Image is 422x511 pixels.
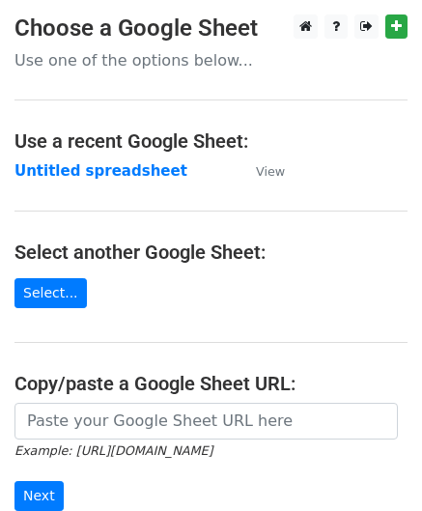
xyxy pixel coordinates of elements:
a: Untitled spreadsheet [14,162,187,180]
h4: Use a recent Google Sheet: [14,129,408,153]
small: View [256,164,285,179]
h4: Copy/paste a Google Sheet URL: [14,372,408,395]
input: Next [14,481,64,511]
h4: Select another Google Sheet: [14,241,408,264]
h3: Choose a Google Sheet [14,14,408,43]
a: View [237,162,285,180]
p: Use one of the options below... [14,50,408,71]
small: Example: [URL][DOMAIN_NAME] [14,443,212,458]
a: Select... [14,278,87,308]
input: Paste your Google Sheet URL here [14,403,398,440]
